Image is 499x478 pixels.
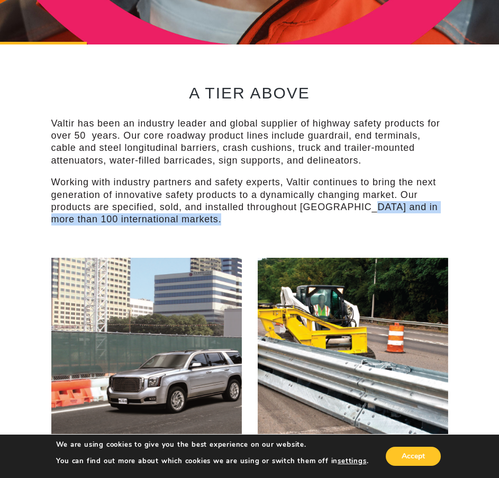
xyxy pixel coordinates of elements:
p: Valtir has been an industry leader and global supplier of highway safety products for over 50 yea... [51,118,448,167]
button: settings [338,456,366,466]
h2: A TIER ABOVE [51,84,448,102]
p: Working with industry partners and safety experts, Valtir continues to bring the next generation ... [51,176,448,226]
p: We are using cookies to give you the best experience on our website. [56,440,368,449]
button: Accept [386,447,441,466]
p: You can find out more about which cookies we are using or switch them off in . [56,456,368,466]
